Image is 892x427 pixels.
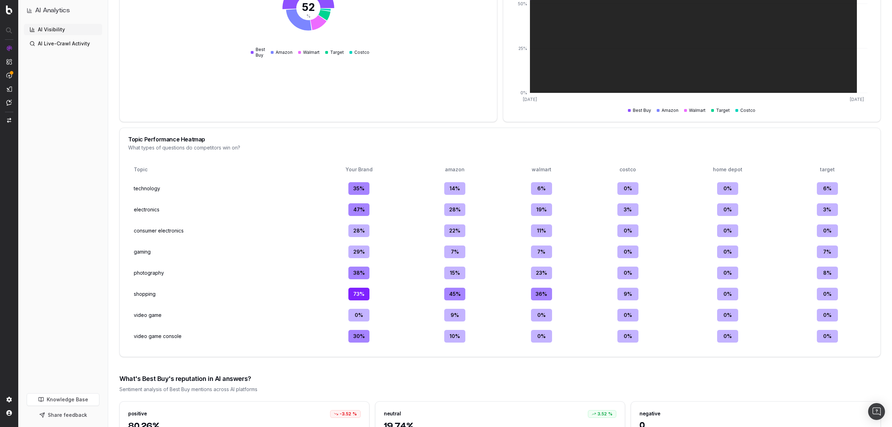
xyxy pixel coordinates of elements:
[520,90,527,95] tspan: 0%
[348,330,369,343] div: 30 %
[6,397,12,402] img: Setting
[27,393,99,406] a: Knowledge Base
[6,5,12,14] img: Botify logo
[307,14,310,19] tspan: %
[131,306,305,324] td: video game
[384,410,401,417] div: neutral
[502,166,580,173] div: walmart
[119,374,881,384] div: What's Best Buy's reputation in AI answers?
[6,100,12,106] img: Assist
[817,246,838,258] div: 7 %
[523,96,537,102] tspan: [DATE]
[531,246,552,258] div: 7 %
[271,50,293,55] div: Amazon
[348,182,369,195] div: 35 %
[6,45,12,51] img: Analytics
[298,50,320,55] div: Walmart
[330,410,361,418] div: -3.52
[131,327,305,345] td: video game console
[251,47,265,58] div: Best Buy
[131,243,305,261] td: gaming
[711,108,730,113] div: Target
[128,136,872,142] div: Topic Performance Heatmap
[302,1,315,14] tspan: 52
[588,410,616,418] div: 3.52
[7,118,11,123] img: Switch project
[657,108,678,113] div: Amazon
[617,288,638,300] div: 9 %
[717,246,738,258] div: 0 %
[6,72,12,78] img: Activation
[531,267,552,279] div: 23 %
[348,267,369,279] div: 38 %
[6,59,12,65] img: Intelligence
[617,267,638,279] div: 0 %
[27,6,99,15] button: AI Analytics
[353,411,357,417] span: %
[868,403,885,420] div: Open Intercom Messenger
[131,222,305,240] td: consumer electronics
[444,246,465,258] div: 7 %
[131,285,305,303] td: shopping
[416,166,494,173] div: amazon
[119,386,881,393] div: Sentiment analysis of Best Buy mentions across AI platforms
[444,330,465,343] div: 10 %
[617,330,638,343] div: 0 %
[788,166,866,173] div: target
[531,182,552,195] div: 6 %
[675,166,780,173] div: home depot
[589,166,667,173] div: costco
[717,288,738,300] div: 0 %
[617,224,638,237] div: 0 %
[817,182,838,195] div: 6 %
[24,24,102,35] a: AI Visibility
[24,38,102,49] a: AI Live-Crawl Activity
[531,309,552,321] div: 0 %
[348,224,369,237] div: 28 %
[444,288,465,300] div: 45 %
[617,182,638,195] div: 0 %
[131,264,305,282] td: photography
[617,309,638,321] div: 0 %
[817,267,838,279] div: 8 %
[717,182,738,195] div: 0 %
[518,1,527,6] tspan: 50%
[349,50,369,55] div: Costco
[850,96,864,102] tspan: [DATE]
[531,203,552,216] div: 19 %
[134,166,156,173] div: Topic
[717,203,738,216] div: 0 %
[531,224,552,237] div: 11 %
[444,182,465,195] div: 14 %
[310,166,407,173] div: Your Brand
[717,330,738,343] div: 0 %
[444,309,465,321] div: 9 %
[348,309,369,321] div: 0 %
[518,45,527,51] tspan: 25%
[717,309,738,321] div: 0 %
[6,86,12,92] img: Studio
[128,144,872,151] div: What types of questions do competitors win on?
[131,200,305,219] td: electronics
[348,246,369,258] div: 29 %
[817,330,838,343] div: 0 %
[444,224,465,237] div: 22 %
[617,246,638,258] div: 0 %
[444,203,465,216] div: 28 %
[128,410,147,417] div: positive
[617,203,638,216] div: 3 %
[717,267,738,279] div: 0 %
[531,288,552,300] div: 36 %
[348,203,369,216] div: 47 %
[531,330,552,343] div: 0 %
[608,411,612,417] span: %
[35,6,70,15] h1: AI Analytics
[684,108,706,113] div: Walmart
[640,410,660,417] div: negative
[444,267,465,279] div: 15 %
[27,409,99,421] button: Share feedback
[717,224,738,237] div: 0 %
[6,410,12,416] img: My account
[325,50,344,55] div: Target
[735,108,755,113] div: Costco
